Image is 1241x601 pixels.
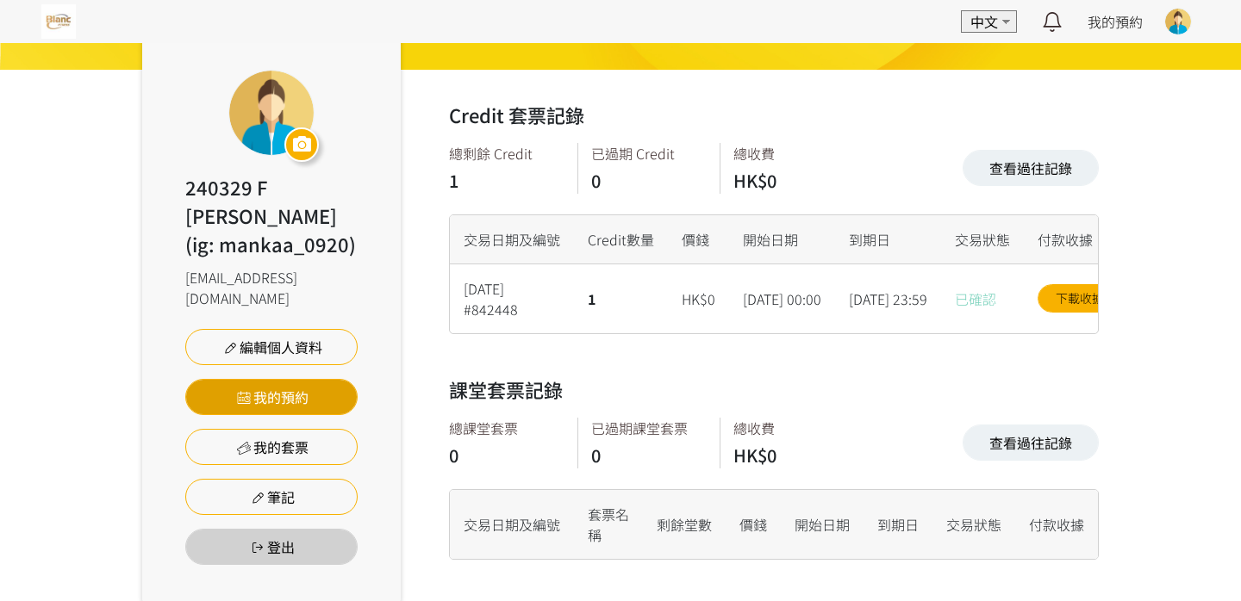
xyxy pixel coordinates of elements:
h2: 課堂套票記錄 [449,375,563,404]
div: 總剩餘 Credit [449,143,560,164]
div: 剩餘堂數 [643,490,726,559]
div: 付款收據 [1024,215,1136,264]
div: 開始日期 [781,490,864,559]
div: 240329 F [PERSON_NAME] (ig: mankaa_0920) [185,173,358,258]
div: 總收費 [733,143,845,164]
button: 登出 [185,529,358,565]
div: 總課堂套票 [449,418,560,438]
h2: Credit 套票記錄 [449,101,584,129]
a: 查看過往記錄 [963,424,1099,461]
div: 價錢 [668,215,729,264]
div: 已過期 Credit [591,143,702,164]
div: 交易日期及編號 [450,490,574,559]
a: 我的套票 [185,429,358,465]
div: 0 [591,443,702,468]
div: Credit數量 [574,215,668,264]
div: HK$0 [668,264,729,333]
div: 1 [449,168,560,194]
div: 交易狀態 [941,215,1024,264]
div: 到期日 [835,215,941,264]
div: 套票名稱 [574,490,643,559]
div: [DATE] 23:59 [835,264,941,333]
div: [DATE] 00:00 [729,264,835,333]
img: THgjIW9v0vP8FkcVPggNTCb1B0l2x6CQsFzpAQmc.jpg [41,4,76,39]
div: [EMAIL_ADDRESS][DOMAIN_NAME] [185,267,358,308]
div: 1 [574,264,668,333]
div: 付款收據 [1015,490,1098,559]
div: 價錢 [726,490,781,559]
div: 總收費 [733,418,845,438]
div: 0 [449,443,560,468]
a: 我的預約 [185,379,358,415]
div: 交易狀態 [932,490,1015,559]
a: 查看過往記錄 [963,150,1099,186]
div: 已過期課堂套票 [591,418,702,438]
div: HK$0 [733,443,845,468]
a: 編輯個人資料 [185,329,358,365]
div: 交易日期及編號 [450,215,574,264]
a: 筆記 [185,479,358,515]
div: 0 [591,168,702,194]
a: 下載收據 [1038,284,1122,313]
div: 開始日期 [729,215,835,264]
div: [DATE] #842448 [450,264,574,333]
div: 已確認 [941,264,1024,333]
div: 到期日 [864,490,932,559]
div: HK$0 [733,168,845,194]
a: 我的預約 [1088,11,1143,32]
